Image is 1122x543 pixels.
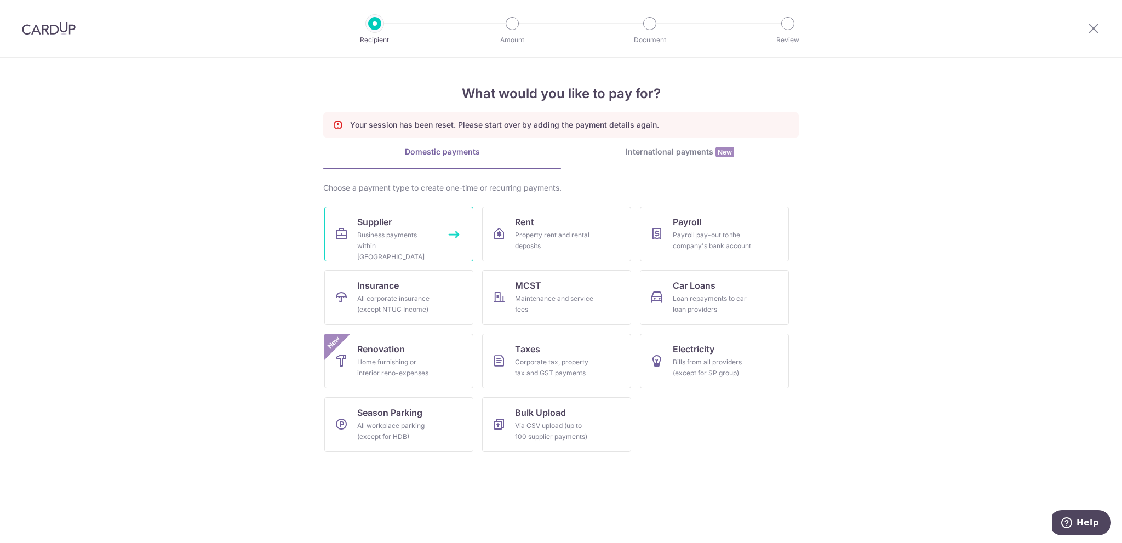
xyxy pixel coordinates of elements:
[673,279,715,292] span: Car Loans
[673,293,752,315] div: Loan repayments to car loan providers
[673,342,714,356] span: Electricity
[325,334,343,352] span: New
[350,119,659,130] p: Your session has been reset. Please start over by adding the payment details again.
[640,270,789,325] a: Car LoansLoan repayments to car loan providers
[515,279,541,292] span: MCST
[323,84,799,104] h4: What would you like to pay for?
[609,35,690,45] p: Document
[515,215,534,228] span: Rent
[334,35,415,45] p: Recipient
[323,182,799,193] div: Choose a payment type to create one-time or recurring payments.
[324,397,473,452] a: Season ParkingAll workplace parking (except for HDB)
[515,293,594,315] div: Maintenance and service fees
[515,420,594,442] div: Via CSV upload (up to 100 supplier payments)
[324,270,473,325] a: InsuranceAll corporate insurance (except NTUC Income)
[515,230,594,252] div: Property rent and rental deposits
[482,270,631,325] a: MCSTMaintenance and service fees
[561,146,799,158] div: International payments
[673,215,701,228] span: Payroll
[357,357,436,379] div: Home furnishing or interior reno-expenses
[357,420,436,442] div: All workplace parking (except for HDB)
[1052,510,1111,538] iframe: Opens a widget where you can find more information
[357,406,422,419] span: Season Parking
[715,147,734,157] span: New
[357,293,436,315] div: All corporate insurance (except NTUC Income)
[323,146,561,157] div: Domestic payments
[357,279,399,292] span: Insurance
[640,334,789,388] a: ElectricityBills from all providers (except for SP group)
[357,230,436,262] div: Business payments within [GEOGRAPHIC_DATA]
[640,207,789,261] a: PayrollPayroll pay-out to the company's bank account
[472,35,553,45] p: Amount
[482,334,631,388] a: TaxesCorporate tax, property tax and GST payments
[22,22,76,35] img: CardUp
[357,215,392,228] span: Supplier
[673,357,752,379] div: Bills from all providers (except for SP group)
[482,207,631,261] a: RentProperty rent and rental deposits
[357,342,405,356] span: Renovation
[482,397,631,452] a: Bulk UploadVia CSV upload (up to 100 supplier payments)
[324,207,473,261] a: SupplierBusiness payments within [GEOGRAPHIC_DATA]
[515,406,566,419] span: Bulk Upload
[324,334,473,388] a: RenovationHome furnishing or interior reno-expensesNew
[747,35,828,45] p: Review
[515,357,594,379] div: Corporate tax, property tax and GST payments
[515,342,540,356] span: Taxes
[673,230,752,252] div: Payroll pay-out to the company's bank account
